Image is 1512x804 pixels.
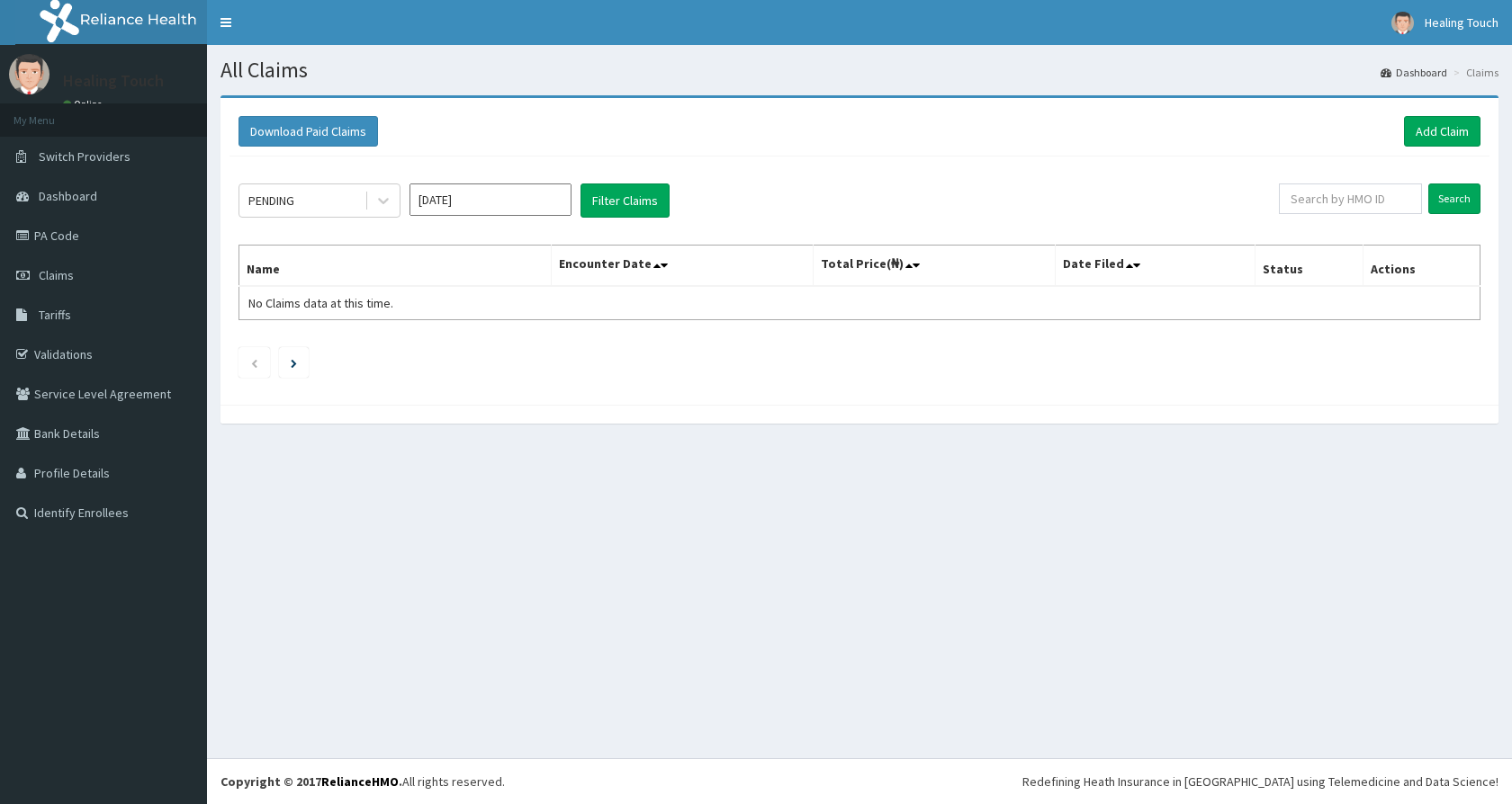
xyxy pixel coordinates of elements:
[238,116,378,147] button: Download Paid Claims
[552,246,813,287] th: Encounter Date
[1425,14,1498,31] span: Healing Touch
[39,267,74,283] span: Claims
[63,98,106,111] a: Online
[220,773,402,790] strong: Copyright © 2017 .
[239,246,552,287] th: Name
[248,295,393,311] span: No Claims data at this time.
[291,354,297,371] a: Next page
[207,758,1512,804] footer: All rights reserved.
[1279,183,1422,214] input: Search by HMO ID
[1255,246,1363,287] th: Status
[63,73,164,89] p: Healing Touch
[1363,246,1480,287] th: Actions
[248,192,294,210] div: PENDING
[39,148,130,165] span: Switch Providers
[220,58,1498,82] h1: All Claims
[1055,246,1255,287] th: Date Filed
[321,773,399,790] a: RelianceHMO
[250,354,258,371] a: Previous page
[39,307,71,323] span: Tariffs
[1391,12,1414,34] img: User Image
[1449,65,1498,80] li: Claims
[1381,65,1447,80] a: Dashboard
[813,246,1055,287] th: Total Price(₦)
[9,54,49,94] img: User Image
[409,183,571,216] input: Select Month and Year
[580,183,670,218] button: Filter Claims
[1404,116,1480,147] a: Add Claim
[39,188,97,204] span: Dashboard
[1022,773,1498,791] div: Redefining Heath Insurance in [GEOGRAPHIC_DATA] using Telemedicine and Data Science!
[1428,183,1480,214] input: Search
